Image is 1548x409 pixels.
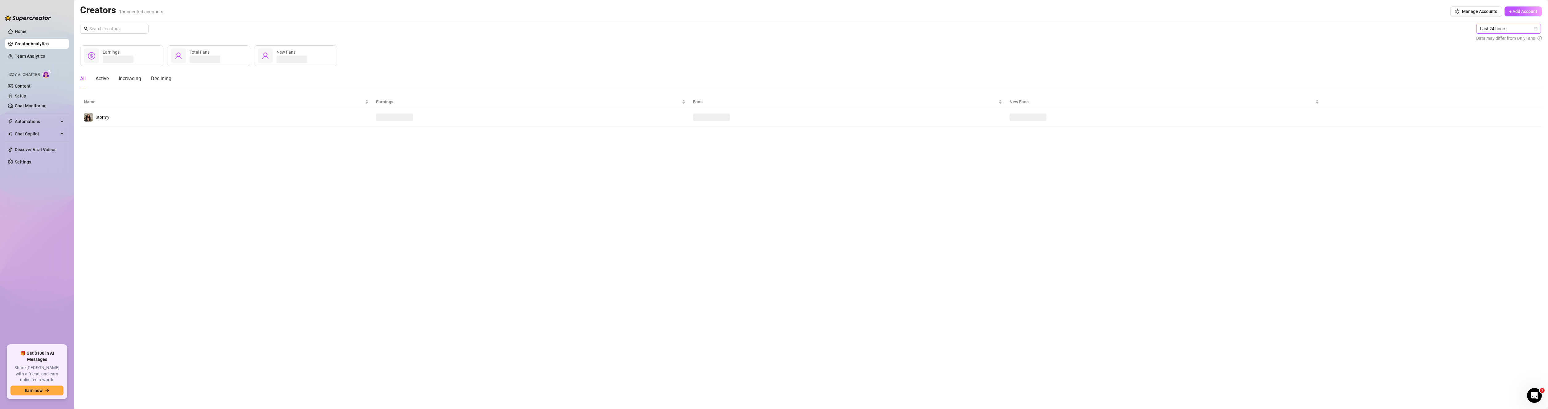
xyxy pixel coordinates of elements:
[1509,9,1537,14] span: + Add Account
[1476,35,1535,42] span: Data may differ from OnlyFans
[119,9,163,14] span: 1 connected accounts
[1540,388,1545,393] span: 1
[190,50,210,55] span: Total Fans
[84,113,93,122] img: Stormy
[1538,35,1542,42] span: info-circle
[276,50,296,55] span: New Fans
[1006,96,1322,108] th: New Fans
[1450,6,1502,16] button: Manage Accounts
[1480,24,1537,33] span: Last 24 hours
[15,147,56,152] a: Discover Viral Videos
[8,132,12,136] img: Chat Copilot
[15,84,31,89] a: Content
[15,103,47,108] a: Chat Monitoring
[25,388,43,393] span: Earn now
[15,39,64,49] a: Creator Analytics
[10,365,63,383] span: Share [PERSON_NAME] with a friend, and earn unlimited rewards
[80,4,163,16] h2: Creators
[103,50,120,55] span: Earnings
[262,52,269,60] span: user
[9,72,40,78] span: Izzy AI Chatter
[1462,9,1497,14] span: Manage Accounts
[15,93,26,98] a: Setup
[89,25,140,32] input: Search creators
[84,27,88,31] span: search
[1009,98,1314,105] span: New Fans
[15,159,31,164] a: Settings
[15,29,27,34] a: Home
[96,115,109,120] span: Stormy
[689,96,1006,108] th: Fans
[10,350,63,362] span: 🎁 Get $100 in AI Messages
[175,52,182,60] span: user
[42,69,52,78] img: AI Chatter
[80,96,372,108] th: Name
[80,75,86,82] div: All
[8,119,13,124] span: thunderbolt
[45,388,49,393] span: arrow-right
[15,54,45,59] a: Team Analytics
[1527,388,1542,403] iframe: Intercom live chat
[15,117,59,126] span: Automations
[119,75,141,82] div: Increasing
[10,386,63,395] button: Earn nowarrow-right
[1455,9,1460,14] span: setting
[151,75,171,82] div: Declining
[96,75,109,82] div: Active
[84,98,364,105] span: Name
[5,15,51,21] img: logo-BBDzfeDw.svg
[1534,27,1538,31] span: calendar
[1505,6,1542,16] button: + Add Account
[376,98,680,105] span: Earnings
[693,98,997,105] span: Fans
[88,52,95,60] span: dollar-circle
[15,129,59,139] span: Chat Copilot
[372,96,689,108] th: Earnings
